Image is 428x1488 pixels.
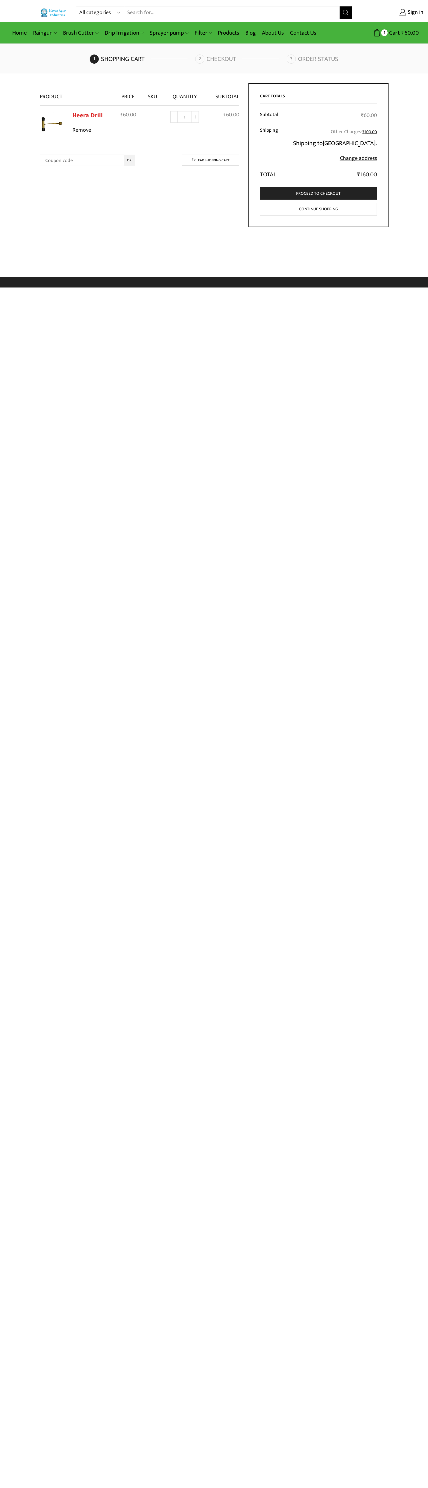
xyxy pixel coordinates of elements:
input: OK [124,155,135,166]
a: Proceed to checkout [260,187,377,200]
h2: Cart totals [260,94,377,103]
input: Search for... [124,6,339,19]
span: Sign in [406,9,423,17]
span: 1 [381,29,388,36]
a: Sprayer pump [147,26,191,40]
bdi: 60.00 [120,110,136,119]
strong: [GEOGRAPHIC_DATA] [323,138,376,148]
a: Continue shopping [260,203,377,216]
th: SKU [142,83,163,105]
a: About Us [259,26,287,40]
bdi: 60.00 [401,28,419,38]
a: Checkout [195,54,285,64]
a: Home [9,26,30,40]
th: Product [40,83,114,105]
th: Shipping [260,123,283,166]
span: ₹ [223,110,226,119]
input: Product quantity [178,111,192,123]
label: Other Charges: [331,127,377,136]
a: Brush Cutter [60,26,101,40]
a: Remove [73,126,110,134]
a: Products [215,26,242,40]
a: Change address [340,154,377,163]
span: ₹ [120,110,123,119]
th: Total [260,166,283,179]
a: Filter [192,26,215,40]
bdi: 60.00 [223,110,239,119]
span: ₹ [361,111,364,120]
bdi: 160.00 [357,170,377,180]
th: Subtotal [206,83,239,105]
a: 1 Cart ₹60.00 [358,27,419,39]
th: Price [114,83,142,105]
a: Heera Drill [73,110,103,121]
a: Clear shopping cart [182,155,239,165]
th: Quantity [163,83,206,105]
input: Coupon code [40,155,135,166]
p: Shipping to . [287,138,377,148]
span: ₹ [363,128,365,135]
a: Drip Irrigation [102,26,147,40]
bdi: 60.00 [361,111,377,120]
a: Sign in [361,7,423,18]
th: Subtotal [260,108,283,123]
span: Cart [388,29,400,37]
a: Contact Us [287,26,319,40]
button: Search button [340,6,352,19]
bdi: 100.00 [363,128,377,135]
span: ₹ [401,28,404,38]
span: ₹ [357,170,360,180]
img: Heera Drill [40,112,64,137]
a: Blog [242,26,259,40]
a: Raingun [30,26,60,40]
